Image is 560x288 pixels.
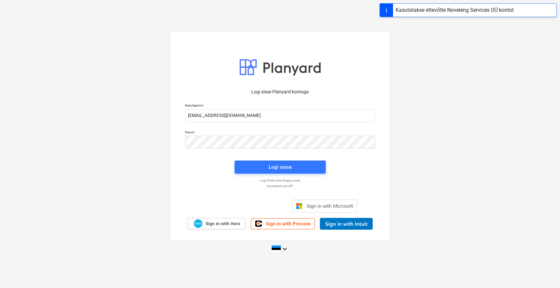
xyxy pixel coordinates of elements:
[182,178,379,182] a: Logi ühekordse lingiga sisse
[199,199,290,213] iframe: Sisselogimine Google'i nupu abil
[194,219,202,228] img: Xero logo
[205,221,240,227] span: Sign in with Xero
[185,109,375,122] input: Kasutajanimi
[187,218,246,229] a: Sign in with Xero
[251,218,315,229] a: Sign in with Procore
[185,103,375,109] p: Kasutajanimi
[306,203,353,209] span: Sign in with Microsoft
[185,88,375,95] p: Logi sisse Planyard kontoga
[396,6,514,14] div: Kasutatakse ettevõtte Noveleng Services OÜ kontot
[296,203,302,209] img: Microsoft logo
[235,161,326,174] button: Logi sisse
[185,130,375,136] p: Parool
[266,221,310,227] span: Sign in with Procore
[182,184,379,188] a: Unustasid parooli?
[269,163,292,171] div: Logi sisse
[281,245,289,253] i: keyboard_arrow_down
